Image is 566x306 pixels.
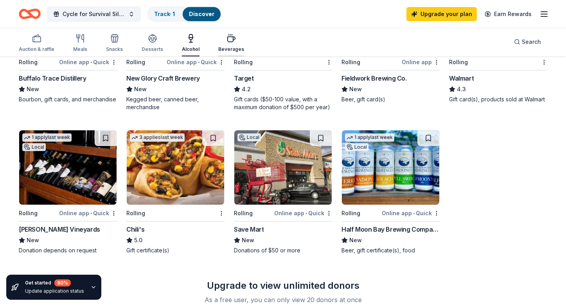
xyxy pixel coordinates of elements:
[59,208,117,218] div: Online app Quick
[480,7,536,21] a: Earn Rewards
[126,74,200,83] div: New Glory Craft Brewery
[19,5,41,23] a: Home
[73,46,87,52] div: Meals
[25,279,84,286] div: Get started
[59,57,117,67] div: Online app Quick
[19,209,38,218] div: Rolling
[341,225,440,234] div: Half Moon Bay Brewing Company
[237,133,261,141] div: Local
[382,208,440,218] div: Online app Quick
[106,46,123,52] div: Snacks
[449,74,474,83] div: Walmart
[19,130,117,205] img: Image for Bogle Vineyards
[345,133,394,142] div: 1 apply last week
[127,130,224,205] img: Image for Chili's
[234,247,332,254] div: Donations of $50 or more
[22,133,72,142] div: 1 apply last week
[142,46,163,52] div: Desserts
[19,130,117,254] a: Image for Bogle Vineyards1 applylast weekLocalRollingOnline app•Quick[PERSON_NAME] VineyardsNewDo...
[19,31,54,56] button: Auction & raffle
[147,6,221,22] button: Track· 1Discover
[19,225,100,234] div: [PERSON_NAME] Vineyards
[22,143,46,151] div: Local
[449,58,468,67] div: Rolling
[402,57,440,67] div: Online app
[341,209,360,218] div: Rolling
[522,37,541,47] span: Search
[305,210,307,216] span: •
[234,209,253,218] div: Rolling
[171,279,396,292] div: Upgrade to view unlimited donors
[242,236,254,245] span: New
[47,6,141,22] button: Cycle for Survival Silent Auction
[134,85,147,94] span: New
[342,130,439,205] img: Image for Half Moon Bay Brewing Company
[508,34,547,50] button: Search
[182,31,199,56] button: Alcohol
[63,9,125,19] span: Cycle for Survival Silent Auction
[182,46,199,52] div: Alcohol
[234,130,332,254] a: Image for Save MartLocalRollingOnline app•QuickSave MartNewDonations of $50 or more
[73,31,87,56] button: Meals
[274,208,332,218] div: Online app Quick
[25,288,84,294] div: Update application status
[341,130,440,254] a: Image for Half Moon Bay Brewing Company1 applylast weekLocalRollingOnline app•QuickHalf Moon Bay ...
[234,95,332,111] div: Gift cards ($50-100 value, with a maximum donation of $500 per year)
[126,247,225,254] div: Gift certificate(s)
[19,74,86,83] div: Buffalo Trace Distillery
[349,236,362,245] span: New
[90,59,92,65] span: •
[142,31,163,56] button: Desserts
[198,59,199,65] span: •
[27,236,39,245] span: New
[126,58,145,67] div: Rolling
[189,11,214,17] a: Discover
[126,130,225,254] a: Image for Chili's3 applieslast weekRollingChili's5.0Gift certificate(s)
[413,210,415,216] span: •
[341,58,360,67] div: Rolling
[130,133,185,142] div: 3 applies last week
[126,209,145,218] div: Rolling
[106,31,123,56] button: Snacks
[406,7,477,21] a: Upgrade your plan
[457,85,466,94] span: 4.3
[218,31,244,56] button: Beverages
[54,279,71,286] div: 80 %
[449,95,547,103] div: Gift card(s), products sold at Walmart
[90,210,92,216] span: •
[167,57,225,67] div: Online app Quick
[134,236,142,245] span: 5.0
[126,225,144,234] div: Chili's
[218,46,244,52] div: Beverages
[341,74,407,83] div: Fieldwork Brewing Co.
[234,130,332,205] img: Image for Save Mart
[341,95,440,103] div: Beer, gift card(s)
[27,85,39,94] span: New
[234,74,254,83] div: Target
[345,143,368,151] div: Local
[341,247,440,254] div: Beer, gift certificate(s), food
[19,95,117,103] div: Bourbon, gift cards, and merchandise
[19,247,117,254] div: Donation depends on request
[19,58,38,67] div: Rolling
[349,85,362,94] span: New
[154,11,175,17] a: Track· 1
[19,46,54,52] div: Auction & raffle
[180,295,386,304] div: As a free user, you can only view 20 donors at once
[234,58,253,67] div: Rolling
[126,95,225,111] div: Kegged beer, canned beer, merchandise
[242,85,251,94] span: 4.2
[234,225,264,234] div: Save Mart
